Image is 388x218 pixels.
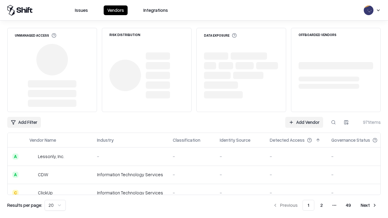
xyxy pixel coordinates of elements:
[38,153,64,160] div: Lessonly, Inc.
[204,33,237,38] div: Data Exposure
[15,33,56,38] div: Unmanaged Access
[29,190,35,196] img: ClickUp
[140,5,172,15] button: Integrations
[303,200,314,211] button: 1
[270,137,305,143] div: Detected Access
[270,153,322,160] div: -
[29,137,56,143] div: Vendor Name
[357,200,381,211] button: Next
[29,154,35,160] img: Lessonly, Inc.
[173,153,210,160] div: -
[220,137,250,143] div: Identity Source
[109,33,140,36] div: Risk Distribution
[341,200,356,211] button: 49
[71,5,92,15] button: Issues
[97,153,163,160] div: -
[220,190,260,196] div: -
[173,137,200,143] div: Classification
[12,190,18,196] div: C
[331,153,387,160] div: -
[38,190,53,196] div: ClickUp
[316,200,328,211] button: 2
[173,171,210,178] div: -
[285,117,323,128] a: Add Vendor
[270,190,322,196] div: -
[12,154,18,160] div: A
[97,190,163,196] div: Information Technology Services
[220,171,260,178] div: -
[97,137,114,143] div: Industry
[12,172,18,178] div: A
[299,33,336,36] div: Offboarded Vendors
[7,202,42,208] p: Results per page:
[38,171,48,178] div: CDW
[97,171,163,178] div: Information Technology Services
[173,190,210,196] div: -
[331,171,387,178] div: -
[220,153,260,160] div: -
[7,117,41,128] button: Add Filter
[269,200,381,211] nav: pagination
[331,137,370,143] div: Governance Status
[104,5,128,15] button: Vendors
[270,171,322,178] div: -
[331,190,387,196] div: -
[356,119,381,125] div: 971 items
[29,172,35,178] img: CDW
